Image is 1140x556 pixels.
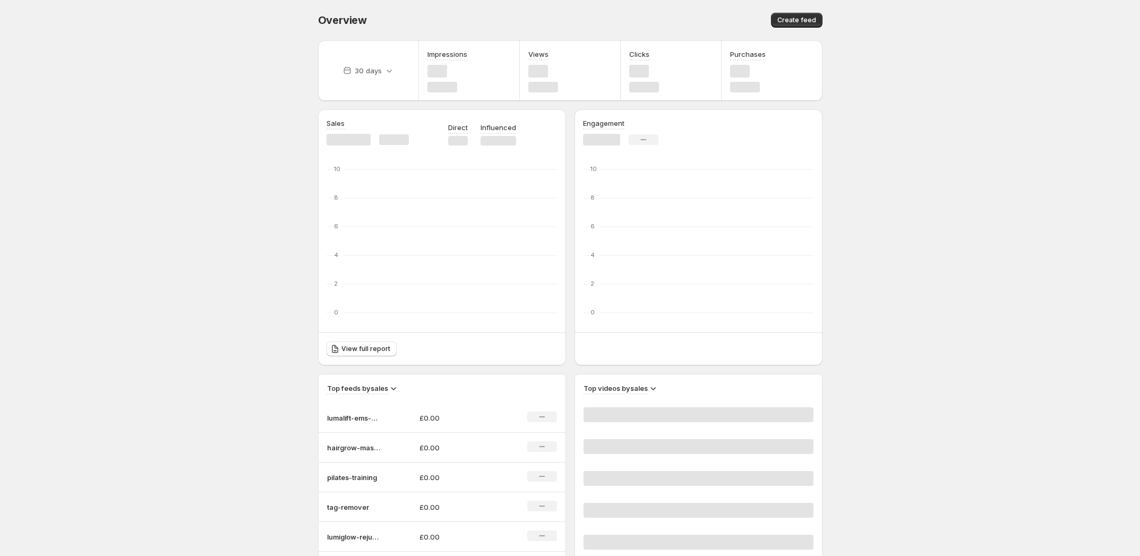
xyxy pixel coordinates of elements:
text: 0 [334,309,338,316]
h3: Views [528,49,548,59]
p: £0.00 [419,442,495,453]
h3: Top feeds by sales [327,383,388,394]
text: 4 [334,251,338,259]
text: 10 [590,165,597,173]
p: 30 days [355,65,382,76]
p: hairgrow-massage-comb [327,442,380,453]
p: tag-remover [327,502,380,512]
span: Overview [318,14,367,27]
p: £0.00 [419,532,495,542]
text: 4 [590,251,595,259]
span: View full report [341,345,390,353]
p: Direct [448,122,468,133]
h3: Impressions [427,49,467,59]
p: £0.00 [419,502,495,512]
text: 2 [334,280,338,287]
h3: Top videos by sales [584,383,648,394]
span: Create feed [777,16,816,24]
text: 8 [334,194,338,201]
h3: Engagement [583,118,624,129]
a: View full report [327,341,397,356]
p: Influenced [481,122,516,133]
p: lumalift-ems-pro [327,413,380,423]
text: 2 [590,280,594,287]
button: Create feed [771,13,822,28]
p: pilates-training [327,472,380,483]
p: £0.00 [419,413,495,423]
text: 6 [590,223,595,230]
text: 8 [590,194,595,201]
text: 10 [334,165,340,173]
h3: Purchases [730,49,766,59]
text: 0 [590,309,595,316]
p: lumiglow-rejuvenating-led-mask [327,532,380,542]
text: 6 [334,223,338,230]
h3: Sales [327,118,345,129]
p: £0.00 [419,472,495,483]
h3: Clicks [629,49,649,59]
